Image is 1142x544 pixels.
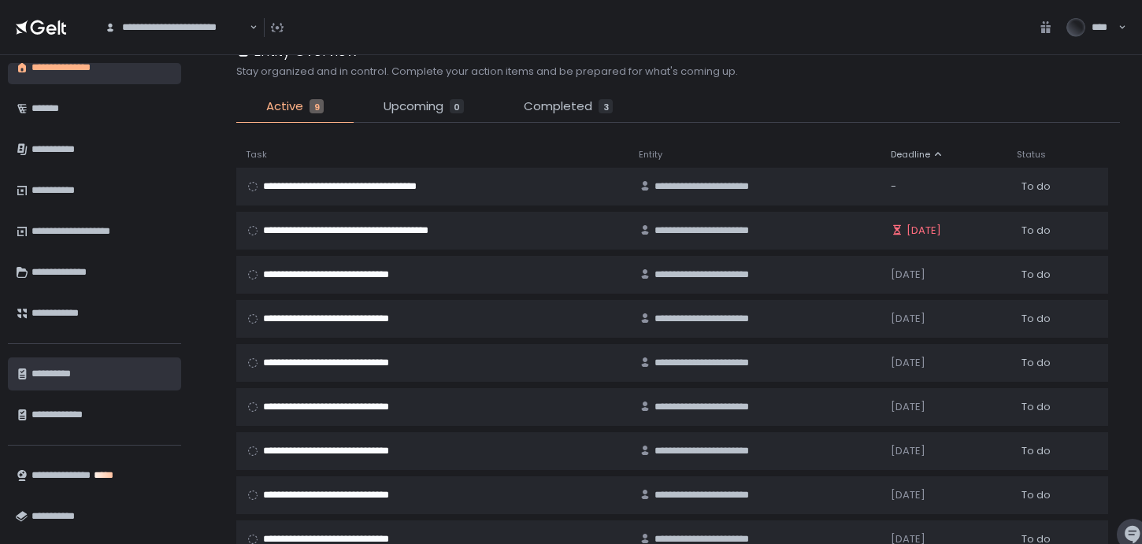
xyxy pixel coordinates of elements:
span: To do [1021,444,1051,458]
div: 0 [450,99,464,113]
span: Active [266,98,303,116]
span: [DATE] [891,312,925,326]
span: To do [1021,312,1051,326]
span: To do [1021,224,1051,238]
span: [DATE] [891,400,925,414]
input: Search for option [247,20,248,35]
span: To do [1021,400,1051,414]
span: Entity [639,149,662,161]
span: [DATE] [891,444,925,458]
div: Search for option [95,11,258,44]
span: [DATE] [907,224,941,238]
span: Task [246,149,267,161]
span: To do [1021,179,1051,194]
div: 9 [310,99,324,113]
span: Status [1017,149,1046,161]
span: Upcoming [384,98,443,116]
h2: Stay organized and in control. Complete your action items and be prepared for what's coming up. [236,65,738,79]
span: [DATE] [891,268,925,282]
span: To do [1021,268,1051,282]
span: - [891,179,896,194]
span: [DATE] [891,356,925,370]
div: 3 [599,99,613,113]
span: Deadline [891,149,930,161]
span: To do [1021,356,1051,370]
span: To do [1021,488,1051,502]
span: [DATE] [891,488,925,502]
span: Completed [524,98,592,116]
